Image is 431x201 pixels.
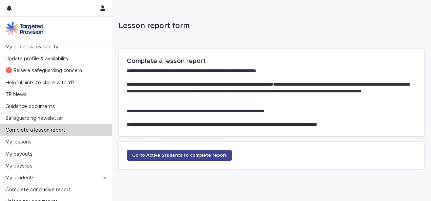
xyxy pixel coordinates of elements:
[3,186,76,193] p: Complete conclusive report
[3,44,64,50] p: My profile & availability
[5,22,43,35] img: M5nRWzHhSzIhMunXDL62
[127,150,232,161] a: Go to Active Students to complete report
[119,21,422,31] p: Lesson report form
[3,139,37,145] p: My lessons
[3,80,80,86] p: Helpful hints to share with YP
[3,55,74,62] p: Update profile & availability
[3,91,32,98] p: TP News
[3,163,38,169] p: My payslips
[3,151,38,157] p: My payouts
[3,67,87,74] p: 🔴 Raise a safeguarding concern
[132,153,227,158] span: Go to Active Students to complete report
[3,175,40,181] p: My students
[3,127,71,133] p: Complete a lesson report
[3,103,60,110] p: Guidance documents
[127,57,416,65] h2: Complete a lesson report
[3,115,68,121] p: Safeguarding newsletter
